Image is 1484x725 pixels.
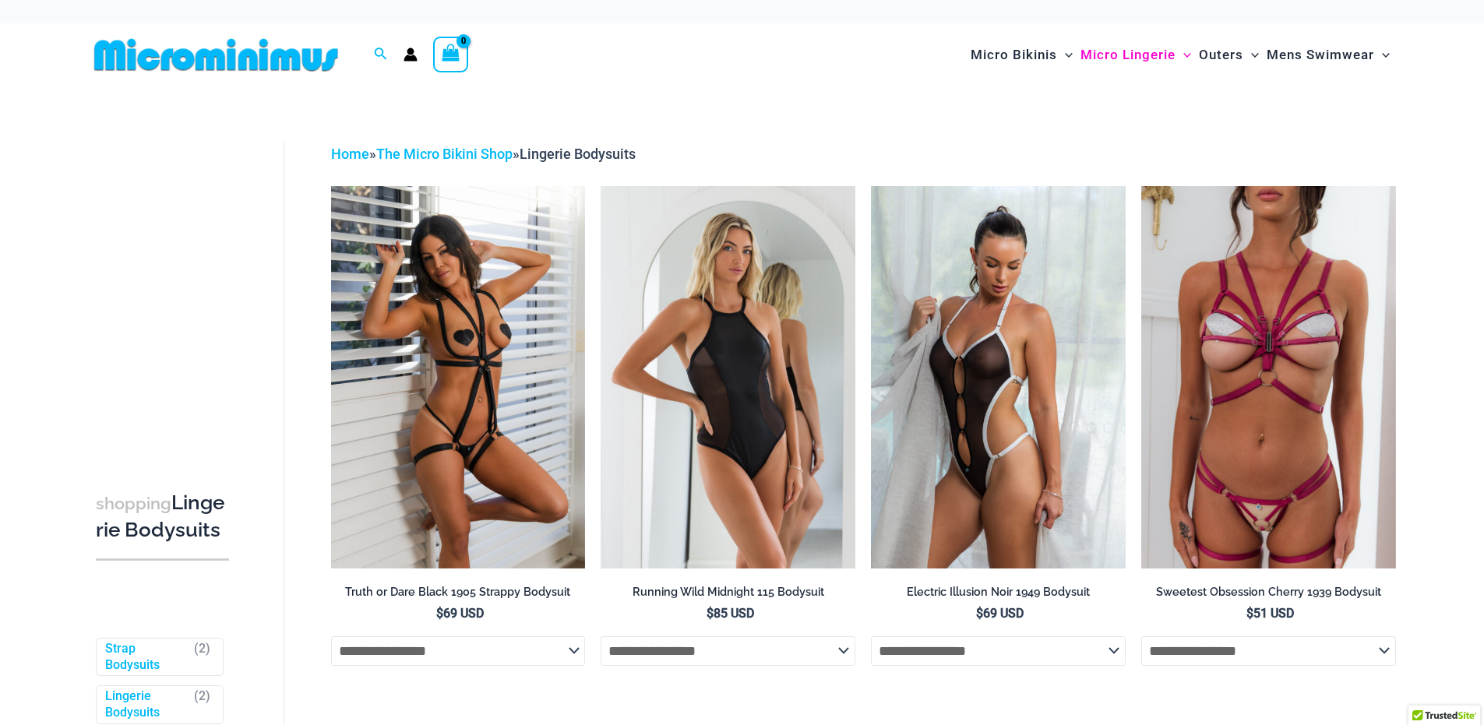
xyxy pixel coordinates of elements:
span: Lingerie Bodysuits [520,146,636,162]
a: Truth or Dare Black 1905 Bodysuit 611 Micro 07Truth or Dare Black 1905 Bodysuit 611 Micro 05Truth... [331,186,586,568]
a: Home [331,146,369,162]
a: Running Wild Midnight 115 Bodysuit 02Running Wild Midnight 115 Bodysuit 12Running Wild Midnight 1... [601,186,855,568]
img: Truth or Dare Black 1905 Bodysuit 611 Micro 07 [331,186,586,568]
a: Mens SwimwearMenu ToggleMenu Toggle [1263,31,1394,79]
h3: Lingerie Bodysuits [96,490,229,544]
iframe: TrustedSite Certified [96,130,236,442]
bdi: 69 USD [436,606,484,621]
span: » » [331,146,636,162]
a: View Shopping Cart, empty [433,37,469,72]
span: Menu Toggle [1374,35,1390,75]
a: Electric Illusion Noir 1949 Bodysuit [871,585,1126,605]
a: Electric Illusion Noir 1949 Bodysuit 03Electric Illusion Noir 1949 Bodysuit 04Electric Illusion N... [871,186,1126,568]
bdi: 85 USD [707,606,754,621]
span: Menu Toggle [1243,35,1259,75]
span: $ [976,606,983,621]
a: Sweetest Obsession Cherry 1129 Bra 6119 Bottom 1939 Bodysuit 09Sweetest Obsession Cherry 1129 Bra... [1141,186,1396,568]
h2: Sweetest Obsession Cherry 1939 Bodysuit [1141,585,1396,600]
a: Account icon link [404,48,418,62]
span: ( ) [194,688,210,721]
a: OutersMenu ToggleMenu Toggle [1195,31,1263,79]
span: 2 [199,641,206,656]
h2: Electric Illusion Noir 1949 Bodysuit [871,585,1126,600]
span: Micro Lingerie [1080,35,1176,75]
span: ( ) [194,641,210,674]
a: Micro LingerieMenu ToggleMenu Toggle [1077,31,1195,79]
a: Search icon link [374,45,388,65]
img: Electric Illusion Noir 1949 Bodysuit 03 [871,186,1126,568]
span: Menu Toggle [1057,35,1073,75]
span: 2 [199,688,206,703]
a: Strap Bodysuits [105,641,187,674]
bdi: 69 USD [976,606,1024,621]
span: Mens Swimwear [1267,35,1374,75]
span: $ [707,606,714,621]
a: Truth or Dare Black 1905 Strappy Bodysuit [331,585,586,605]
img: Sweetest Obsession Cherry 1129 Bra 6119 Bottom 1939 Bodysuit 09 [1141,186,1396,568]
span: $ [1246,606,1253,621]
a: Sweetest Obsession Cherry 1939 Bodysuit [1141,585,1396,605]
span: Micro Bikinis [971,35,1057,75]
a: Running Wild Midnight 115 Bodysuit [601,585,855,605]
nav: Site Navigation [964,29,1397,81]
span: Outers [1199,35,1243,75]
img: MM SHOP LOGO FLAT [88,37,344,72]
span: Menu Toggle [1176,35,1191,75]
a: Micro BikinisMenu ToggleMenu Toggle [967,31,1077,79]
span: $ [436,606,443,621]
span: shopping [96,494,171,513]
bdi: 51 USD [1246,606,1294,621]
h2: Truth or Dare Black 1905 Strappy Bodysuit [331,585,586,600]
h2: Running Wild Midnight 115 Bodysuit [601,585,855,600]
a: The Micro Bikini Shop [376,146,513,162]
a: Lingerie Bodysuits [105,688,187,721]
img: Running Wild Midnight 115 Bodysuit 02 [601,186,855,568]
